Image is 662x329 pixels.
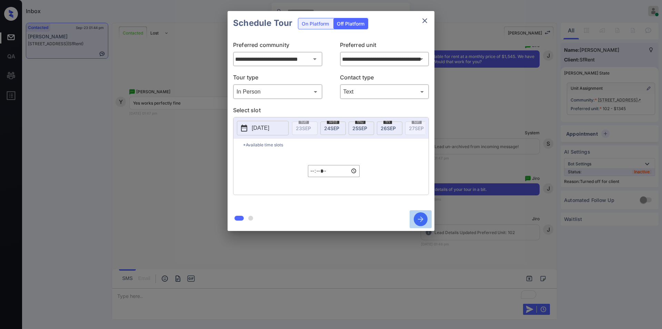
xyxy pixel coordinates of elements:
p: [DATE] [252,124,269,132]
span: wed [327,120,339,124]
button: close [418,14,432,28]
div: date-select [377,122,402,135]
span: 24 SEP [324,125,339,131]
div: In Person [235,86,321,97]
span: fri [383,120,392,124]
button: Open [417,54,426,64]
button: Open [310,54,320,64]
p: Select slot [233,106,429,117]
h2: Schedule Tour [228,11,298,35]
p: Preferred community [233,41,322,52]
div: date-select [320,122,346,135]
p: Contact type [340,73,429,84]
span: thu [355,120,365,124]
div: On Platform [298,18,332,29]
span: 25 SEP [352,125,367,131]
div: off-platform-time-select [308,151,360,191]
p: Preferred unit [340,41,429,52]
span: 26 SEP [381,125,396,131]
div: Off Platform [333,18,368,29]
button: [DATE] [237,121,289,135]
p: *Available time slots [243,139,429,151]
p: Tour type [233,73,322,84]
div: Text [342,86,428,97]
div: date-select [349,122,374,135]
